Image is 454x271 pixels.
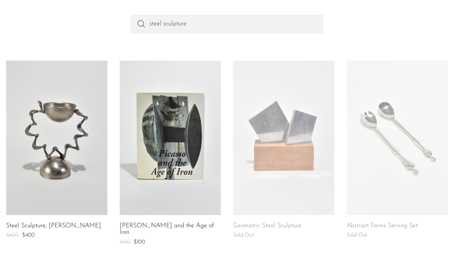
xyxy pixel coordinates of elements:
[22,232,35,238] span: $400
[130,15,324,33] input: Perform a search
[120,223,221,236] a: [PERSON_NAME] and the Age of Iron
[347,223,418,230] a: Abstract Forms Serving Set
[347,232,368,238] span: Sold Out
[6,232,19,238] span: $600
[233,232,254,238] span: Sold Out
[120,239,130,245] span: $150
[233,223,302,230] a: Geometric Steel Sculpture
[134,239,145,245] span: $100
[6,223,101,230] a: Steel Sculpture, [PERSON_NAME]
